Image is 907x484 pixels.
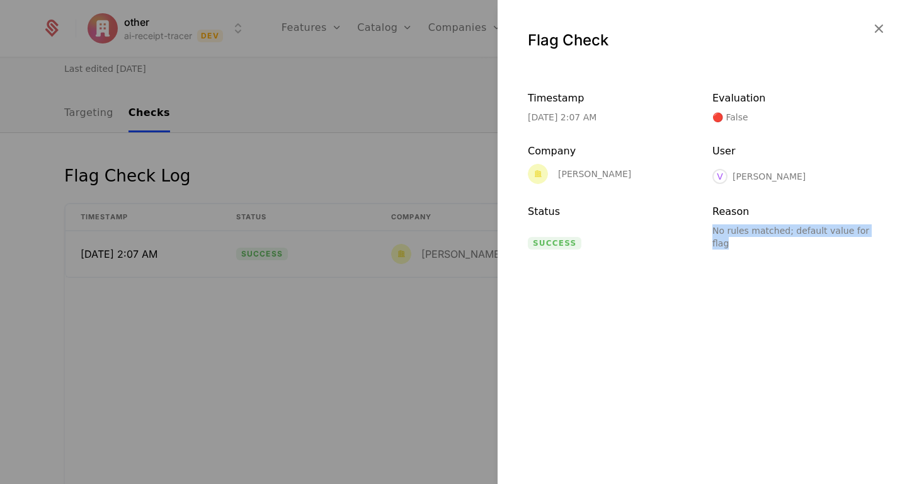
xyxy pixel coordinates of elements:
div: [PERSON_NAME] [733,170,806,183]
div: No rules matched; default value for flag [712,224,877,250]
div: Company [528,144,692,159]
div: Evaluation [712,91,877,106]
div: Reason [712,204,877,219]
div: V [712,169,727,184]
div: User [712,144,877,164]
span: Success [528,237,581,250]
div: Status [528,204,692,232]
img: Vincent [528,164,548,184]
div: [PERSON_NAME] [558,170,631,178]
div: Vincent [528,164,631,184]
div: Flag Check [528,30,877,50]
div: [DATE] 2:07 AM [528,111,692,124]
span: 🔴 False [712,111,751,124]
div: Timestamp [528,91,692,106]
